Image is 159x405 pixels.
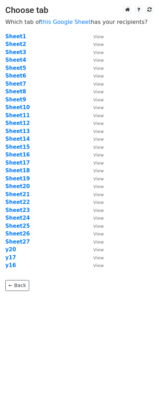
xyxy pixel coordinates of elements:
[5,65,26,71] a: Sheet5
[93,58,104,63] small: View
[86,246,104,253] a: View
[93,129,104,134] small: View
[86,112,104,119] a: View
[5,81,26,87] a: Sheet7
[5,254,16,261] a: y17
[86,199,104,205] a: View
[5,152,30,158] a: Sheet16
[86,104,104,111] a: View
[5,215,30,221] a: Sheet24
[93,247,104,252] small: View
[5,246,16,253] a: y20
[93,97,104,102] small: View
[5,231,30,237] a: Sheet26
[5,280,29,291] a: ← Back
[93,81,104,87] small: View
[86,128,104,134] a: View
[5,41,26,47] a: Sheet2
[86,223,104,229] a: View
[86,239,104,245] a: View
[93,176,104,181] small: View
[93,168,104,173] small: View
[93,208,104,213] small: View
[5,73,26,79] a: Sheet6
[5,18,154,26] p: Which tab of has your recipients?
[86,254,104,261] a: View
[86,144,104,150] a: View
[5,104,30,111] a: Sheet10
[5,57,26,63] strong: Sheet4
[86,191,104,198] a: View
[5,33,26,40] strong: Sheet1
[5,128,30,134] a: Sheet13
[93,121,104,126] small: View
[93,66,104,71] small: View
[93,239,104,245] small: View
[5,144,30,150] a: Sheet15
[86,136,104,142] a: View
[93,105,104,110] small: View
[86,81,104,87] a: View
[86,49,104,55] a: View
[5,262,16,268] a: y16
[5,207,30,213] a: Sheet23
[93,113,104,118] small: View
[93,152,104,158] small: View
[41,19,91,25] a: this Google Sheet
[93,200,104,205] small: View
[5,97,26,103] strong: Sheet9
[93,215,104,221] small: View
[5,167,30,174] a: Sheet18
[5,120,30,126] a: Sheet12
[5,183,30,190] a: Sheet20
[93,263,104,268] small: View
[5,199,30,205] a: Sheet22
[93,137,104,142] small: View
[5,136,30,142] a: Sheet14
[5,191,30,198] strong: Sheet21
[93,224,104,229] small: View
[5,223,30,229] a: Sheet25
[86,120,104,126] a: View
[5,5,154,15] h3: Choose tab
[5,160,30,166] a: Sheet17
[5,112,30,119] strong: Sheet11
[5,175,30,182] a: Sheet19
[93,145,104,150] small: View
[86,33,104,40] a: View
[86,88,104,95] a: View
[93,89,104,94] small: View
[86,160,104,166] a: View
[86,65,104,71] a: View
[86,215,104,221] a: View
[86,57,104,63] a: View
[86,167,104,174] a: View
[93,34,104,39] small: View
[86,183,104,190] a: View
[86,207,104,213] a: View
[93,192,104,197] small: View
[86,97,104,103] a: View
[93,50,104,55] small: View
[5,49,26,55] strong: Sheet3
[93,231,104,237] small: View
[93,255,104,260] small: View
[86,262,104,268] a: View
